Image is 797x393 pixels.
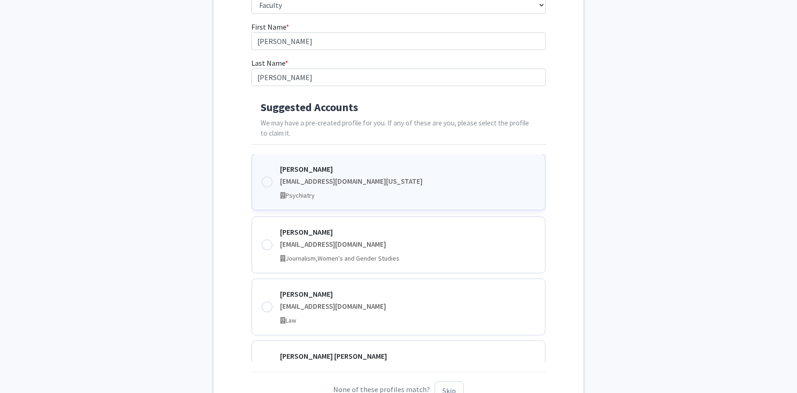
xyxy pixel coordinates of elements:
[280,301,536,312] div: [EMAIL_ADDRESS][DOMAIN_NAME]
[261,118,537,139] p: We may have a pre-created profile for you. If any of these are you, please select the profile to ...
[280,226,536,237] div: [PERSON_NAME]
[280,350,536,362] div: [PERSON_NAME] [PERSON_NAME]
[280,163,536,175] div: [PERSON_NAME]
[318,254,399,262] span: Women's and Gender Studies
[280,288,536,299] div: [PERSON_NAME]
[286,254,318,262] span: Journalism,
[261,101,537,114] h4: Suggested Accounts
[7,351,39,386] iframe: Chat
[280,239,536,250] div: [EMAIL_ADDRESS][DOMAIN_NAME]
[280,176,536,187] div: [EMAIL_ADDRESS][DOMAIN_NAME][US_STATE]
[286,191,315,200] span: Psychiatry
[251,58,285,68] span: Last Name
[251,22,286,31] span: First Name
[286,316,296,324] span: Law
